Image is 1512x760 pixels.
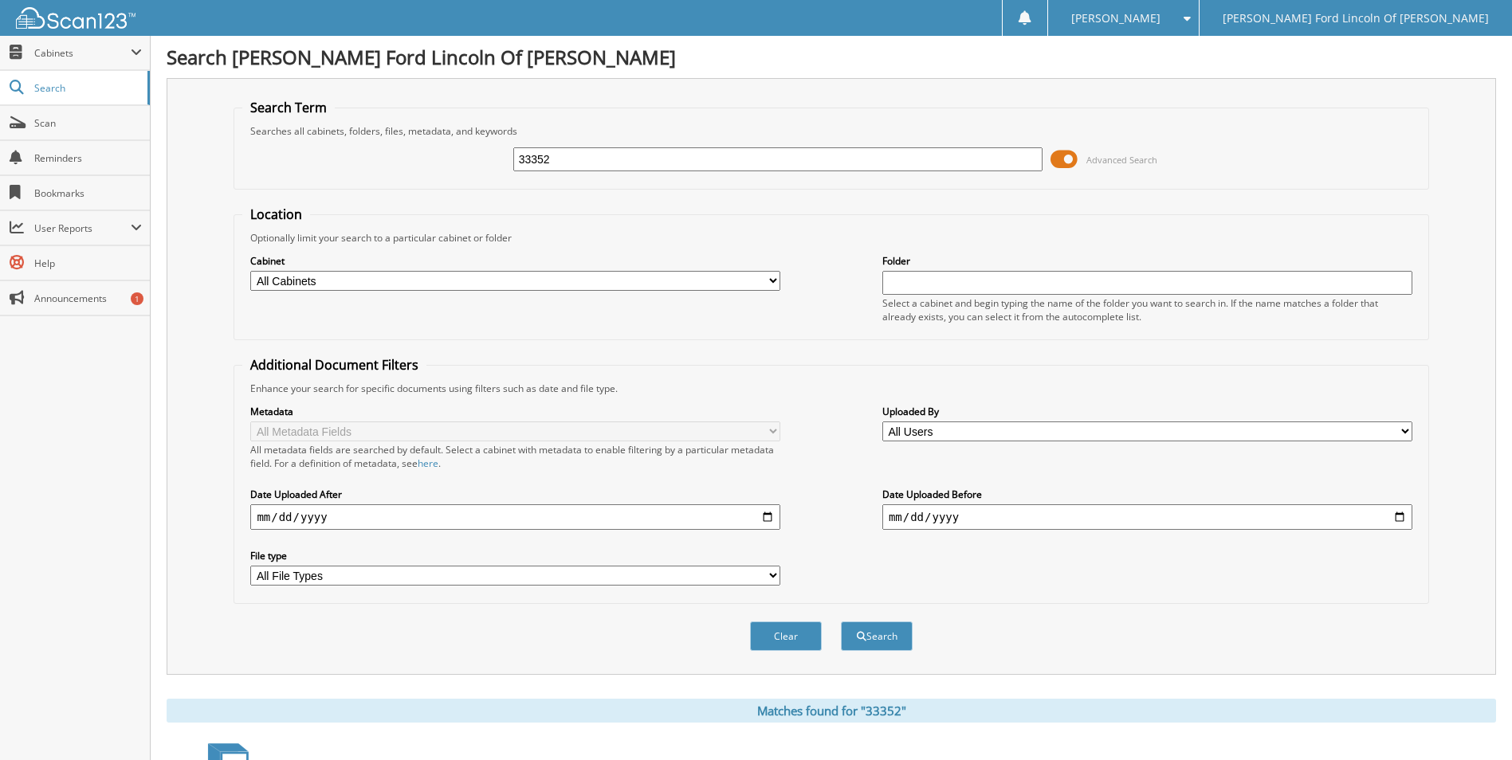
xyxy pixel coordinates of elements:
span: Announcements [34,292,142,305]
span: Scan [34,116,142,130]
h1: Search [PERSON_NAME] Ford Lincoln Of [PERSON_NAME] [167,44,1496,70]
span: User Reports [34,221,131,235]
input: start [250,504,780,530]
label: Uploaded By [882,405,1412,418]
span: Search [34,81,139,95]
label: Cabinet [250,254,780,268]
span: Advanced Search [1086,154,1157,166]
legend: Search Term [242,99,335,116]
img: scan123-logo-white.svg [16,7,135,29]
label: Folder [882,254,1412,268]
div: Matches found for "33352" [167,699,1496,723]
label: Date Uploaded Before [882,488,1412,501]
div: Enhance your search for specific documents using filters such as date and file type. [242,382,1420,395]
span: [PERSON_NAME] [1071,14,1161,23]
input: end [882,504,1412,530]
span: Cabinets [34,46,131,60]
span: Bookmarks [34,186,142,200]
label: File type [250,549,780,562]
button: Search [841,621,913,651]
div: Searches all cabinets, folders, files, metadata, and keywords [242,124,1420,138]
a: here [418,456,438,470]
span: Help [34,257,142,270]
div: 1 [131,292,143,305]
span: [PERSON_NAME] Ford Lincoln Of [PERSON_NAME] [1223,14,1489,23]
div: Select a cabinet and begin typing the name of the folder you want to search in. If the name match... [882,296,1412,323]
div: All metadata fields are searched by default. Select a cabinet with metadata to enable filtering b... [250,443,780,470]
label: Date Uploaded After [250,488,780,501]
label: Metadata [250,405,780,418]
span: Reminders [34,151,142,165]
div: Optionally limit your search to a particular cabinet or folder [242,231,1420,245]
legend: Additional Document Filters [242,356,426,374]
legend: Location [242,206,310,223]
button: Clear [750,621,822,651]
